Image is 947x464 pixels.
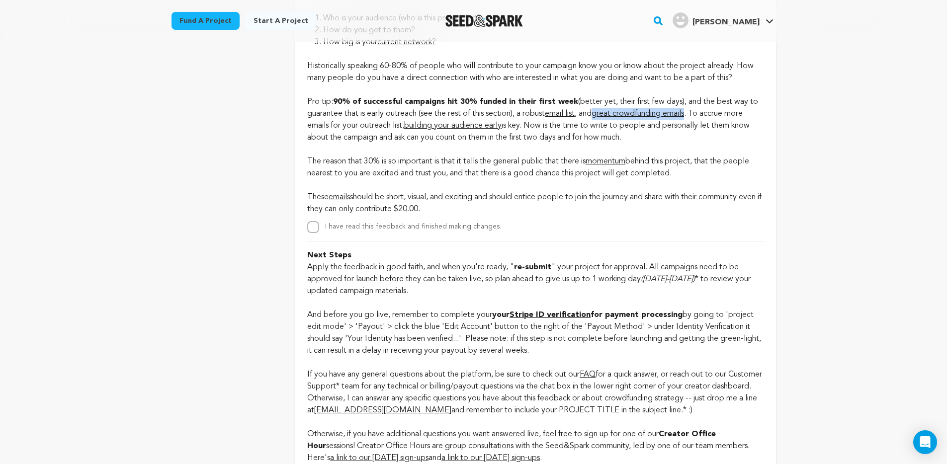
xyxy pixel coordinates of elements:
[673,12,689,28] img: user.png
[445,15,523,27] a: Seed&Spark Homepage
[510,311,591,319] a: Stripe ID verification
[307,369,764,416] p: If you have any general questions about the platform, be sure to check out our for a quick answer...
[307,430,716,450] strong: Creator Office Hour
[325,223,502,230] label: I have read this feedback and finished making changes.
[314,406,451,414] a: [EMAIL_ADDRESS][DOMAIN_NAME]
[545,110,575,118] a: email list
[913,430,937,454] div: Open Intercom Messenger
[673,12,760,28] div: Brandon S.'s Profile
[307,309,764,357] p: And before you go live, remember to complete your by going to 'project edit mode' > 'Payout' > cl...
[323,36,764,48] li: How big is your
[671,10,775,28] a: Brandon S.'s Profile
[329,193,350,201] a: emails
[591,311,683,319] strong: for payment processing
[586,157,625,165] a: momentum
[307,251,351,259] strong: Next Steps
[404,122,502,130] a: building your audience early
[172,12,240,30] a: Fund a project
[492,311,510,319] strong: your
[641,275,695,283] em: ([DATE]-[DATE])
[377,38,436,46] a: current network?
[445,15,523,27] img: Seed&Spark Logo Dark Mode
[307,428,764,464] p: Otherwise, if you have additional questions you want answered live, feel free to sign up for one ...
[333,98,578,106] strong: 90% of successful campaigns hit 30% funded in their first week
[307,48,764,215] p: Historically speaking 60-80% of people who will contribute to your campaign know you or know abou...
[330,454,429,462] a: a link to our [DATE] sign-ups
[441,454,540,462] a: a link to our [DATE] sign-ups
[514,263,551,271] strong: re-submit
[580,371,596,379] a: FAQ
[307,261,764,297] p: Apply the feedback in good faith, and when you're ready, " " your project for approval. All campa...
[246,12,316,30] a: Start a project
[592,110,684,118] a: great crowdfunding emails
[692,18,760,26] span: [PERSON_NAME]
[671,10,775,31] span: Brandon S.'s Profile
